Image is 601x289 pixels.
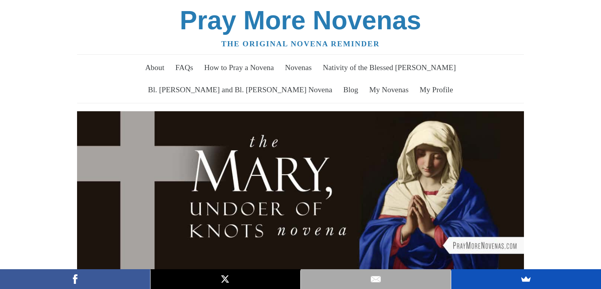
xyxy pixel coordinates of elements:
img: SumoMe [520,273,532,285]
a: Email [301,269,451,289]
a: My Profile [415,79,458,101]
a: Novenas [281,57,317,79]
img: Email [370,273,382,285]
a: My Novenas [365,79,413,101]
a: The original novena reminder [221,40,380,48]
a: X [151,269,301,289]
img: X [219,273,231,285]
a: About [141,57,169,79]
a: Bl. [PERSON_NAME] and Bl. [PERSON_NAME] Novena [143,79,337,101]
a: How to Pray a Novena [200,57,279,79]
a: Blog [339,79,363,101]
img: Join in praying the Mary Undoer of Knots Novena [77,111,524,271]
a: Pray More Novenas [180,6,421,35]
a: FAQs [171,57,198,79]
a: Nativity of the Blessed [PERSON_NAME] [318,57,460,79]
img: Facebook [69,273,81,285]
